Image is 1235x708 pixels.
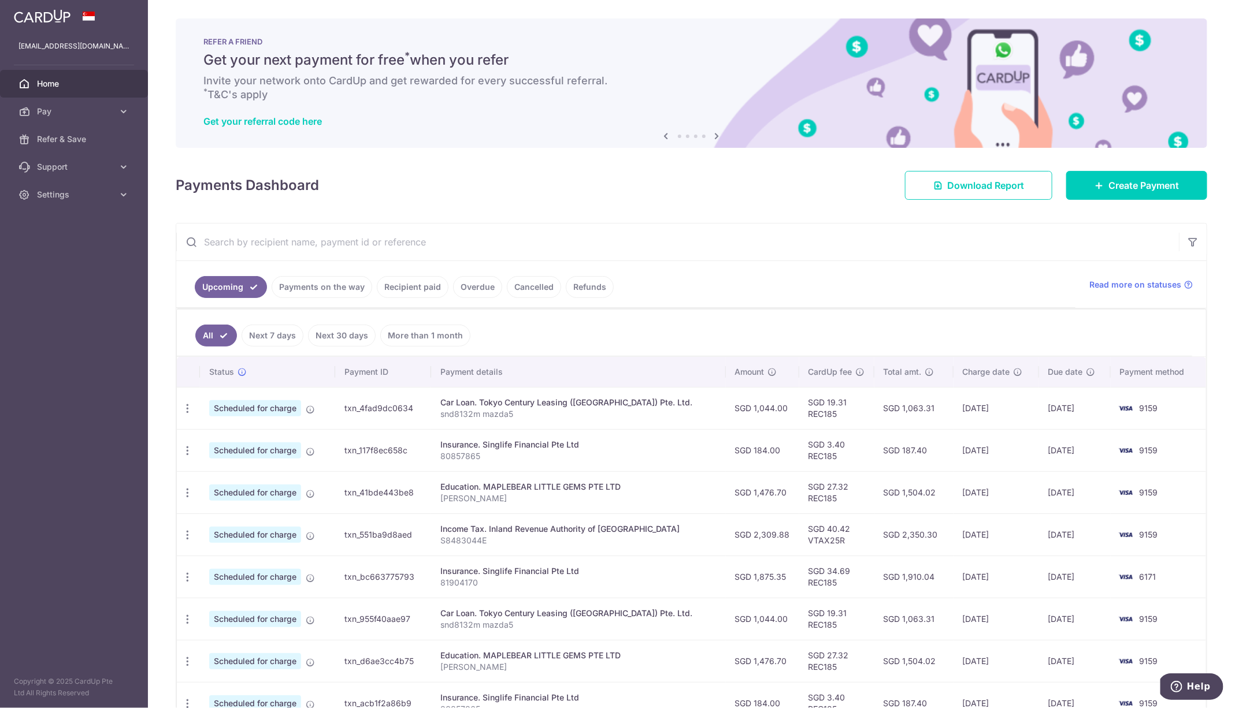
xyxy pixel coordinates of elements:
[1039,640,1111,682] td: [DATE]
[799,429,874,471] td: SGD 3.40 REC185
[1039,387,1111,429] td: [DATE]
[176,18,1207,148] img: RAF banner
[37,161,113,173] span: Support
[14,9,71,23] img: CardUp
[209,611,301,627] span: Scheduled for charge
[440,535,716,546] p: S8483044E
[37,106,113,117] span: Pay
[874,598,954,640] td: SGD 1,063.31
[1140,530,1158,539] span: 9159
[954,387,1039,429] td: [DATE]
[1039,598,1111,640] td: [DATE]
[1039,471,1111,513] td: [DATE]
[726,429,799,471] td: SGD 184.00
[203,115,322,127] a: Get your referral code here
[874,471,954,513] td: SGD 1,504.02
[874,387,954,429] td: SGD 1,063.31
[335,357,431,387] th: Payment ID
[1114,444,1137,457] img: Bank Card
[954,598,1039,640] td: [DATE]
[1114,654,1137,668] img: Bank Card
[566,276,614,298] a: Refunds
[1089,279,1193,290] a: Read more on statuses
[799,556,874,598] td: SGD 34.69 REC185
[726,471,799,513] td: SGD 1,476.70
[209,653,301,669] span: Scheduled for charge
[37,133,113,145] span: Refer & Save
[726,387,799,429] td: SGD 1,044.00
[1114,570,1137,584] img: Bank Card
[440,408,716,420] p: snd8132m mazda5
[335,429,431,471] td: txn_117f8ec658c
[176,223,1179,260] input: Search by recipient name, payment id or reference
[440,661,716,673] p: [PERSON_NAME]
[209,527,301,543] span: Scheduled for charge
[874,640,954,682] td: SGD 1,504.02
[726,640,799,682] td: SGD 1,476.70
[203,74,1180,102] h6: Invite your network onto CardUp and get rewarded for every successful referral. T&C's apply
[874,429,954,471] td: SGD 187.40
[18,40,129,52] p: [EMAIL_ADDRESS][DOMAIN_NAME]
[947,178,1024,192] span: Download Report
[203,37,1180,46] p: REFER A FRIEND
[799,471,874,513] td: SGD 27.32 REC185
[440,577,716,588] p: 81904170
[380,325,470,346] a: More than 1 month
[735,366,765,378] span: Amount
[799,640,874,682] td: SGD 27.32 REC185
[440,565,716,577] div: Insurance. Singlife Financial Pte Ltd
[1114,612,1137,626] img: Bank Card
[1140,698,1158,708] span: 9159
[799,513,874,556] td: SGD 40.42 VTAX25R
[440,692,716,703] div: Insurance. Singlife Financial Pte Ltd
[440,619,716,631] p: snd8132m mazda5
[726,556,799,598] td: SGD 1,875.35
[1108,178,1179,192] span: Create Payment
[440,439,716,450] div: Insurance. Singlife Financial Pte Ltd
[1140,614,1158,624] span: 9159
[1039,513,1111,556] td: [DATE]
[874,556,954,598] td: SGD 1,910.04
[453,276,502,298] a: Overdue
[209,442,301,459] span: Scheduled for charge
[440,481,716,493] div: Education. MAPLEBEAR LITTLE GEMS PTE LTD
[335,513,431,556] td: txn_551ba9d8aed
[954,471,1039,513] td: [DATE]
[1114,401,1137,415] img: Bank Card
[203,51,1180,69] h5: Get your next payment for free when you refer
[726,598,799,640] td: SGD 1,044.00
[272,276,372,298] a: Payments on the way
[874,513,954,556] td: SGD 2,350.30
[954,429,1039,471] td: [DATE]
[507,276,561,298] a: Cancelled
[37,78,113,90] span: Home
[377,276,448,298] a: Recipient paid
[335,387,431,429] td: txn_4fad9dc0634
[440,523,716,535] div: Income Tax. Inland Revenue Authority of [GEOGRAPHIC_DATA]
[1160,673,1223,702] iframe: Opens a widget where you can find more information
[726,513,799,556] td: SGD 2,309.88
[1140,572,1156,582] span: 6171
[954,640,1039,682] td: [DATE]
[1066,171,1207,200] a: Create Payment
[176,175,319,196] h4: Payments Dashboard
[195,276,267,298] a: Upcoming
[335,640,431,682] td: txn_d6ae3cc4b75
[1114,528,1137,542] img: Bank Card
[440,650,716,661] div: Education. MAPLEBEAR LITTLE GEMS PTE LTD
[884,366,922,378] span: Total amt.
[809,366,852,378] span: CardUp fee
[1039,429,1111,471] td: [DATE]
[1140,487,1158,497] span: 9159
[209,569,301,585] span: Scheduled for charge
[799,387,874,429] td: SGD 19.31 REC185
[209,366,234,378] span: Status
[242,325,303,346] a: Next 7 days
[1140,403,1158,413] span: 9159
[440,397,716,408] div: Car Loan. Tokyo Century Leasing ([GEOGRAPHIC_DATA]) Pte. Ltd.
[799,598,874,640] td: SGD 19.31 REC185
[37,189,113,200] span: Settings
[308,325,376,346] a: Next 30 days
[1140,656,1158,666] span: 9159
